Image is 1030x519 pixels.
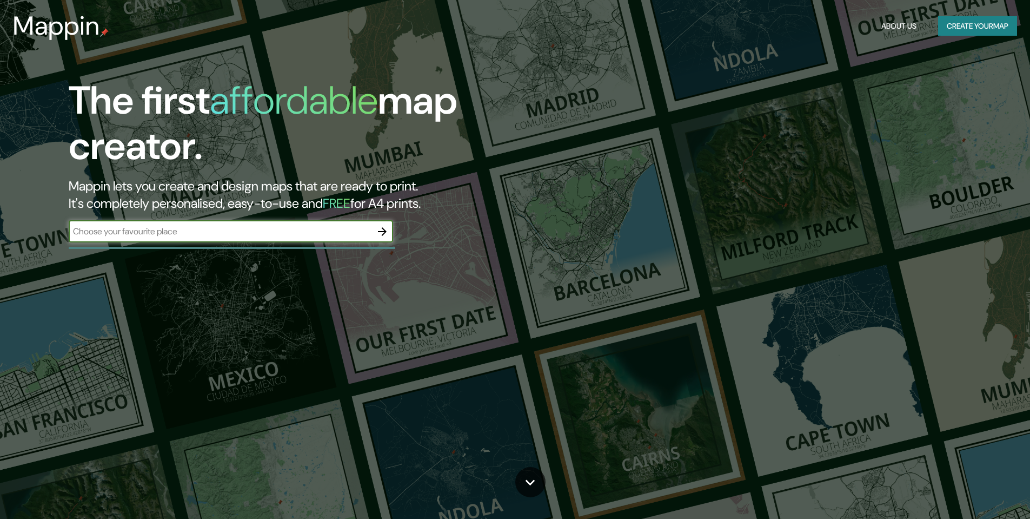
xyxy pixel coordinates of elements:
h1: affordable [210,75,378,126]
input: Choose your favourite place [69,225,371,238]
h1: The first map creator. [69,78,584,178]
img: mappin-pin [100,28,109,37]
h3: Mappin [13,11,100,41]
button: Create yourmap [938,16,1017,36]
h2: Mappin lets you create and design maps that are ready to print. It's completely personalised, eas... [69,178,584,212]
h5: FREE [323,195,350,212]
button: About Us [877,16,921,36]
